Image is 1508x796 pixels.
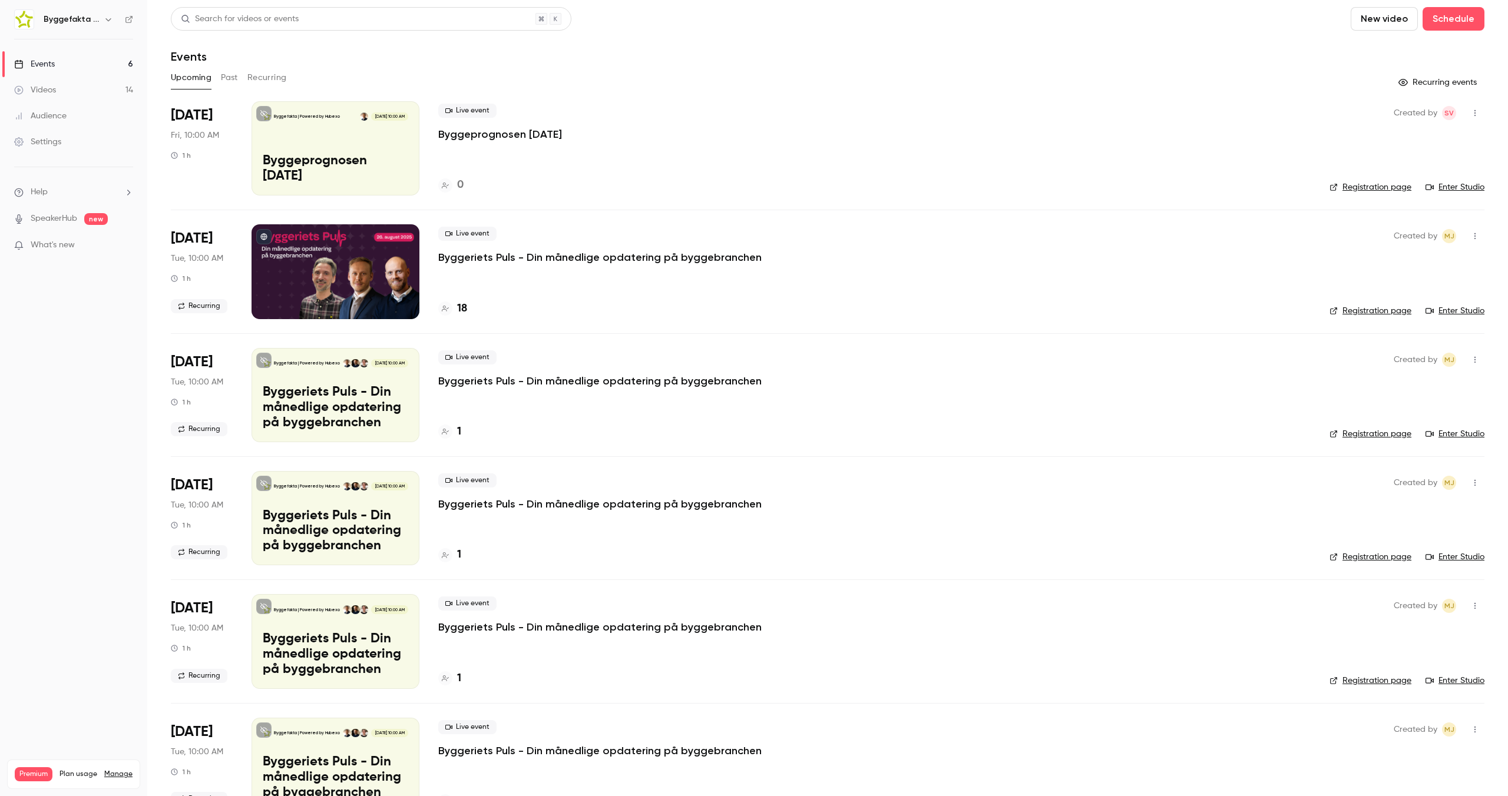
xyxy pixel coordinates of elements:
div: Videos [14,84,56,96]
span: Tue, 10:00 AM [171,376,223,388]
p: Byggeriets Puls - Din månedlige opdatering på byggebranchen [263,632,408,677]
a: Enter Studio [1426,428,1484,440]
a: Registration page [1330,551,1411,563]
button: Past [221,68,238,87]
img: tab_domain_overview_orange.svg [32,68,41,78]
h4: 1 [457,671,461,686]
div: Aug 26 Tue, 10:00 AM (Europe/Copenhagen) [171,224,233,319]
span: Mads Toft Jensen [1442,722,1456,737]
button: Recurring [247,68,287,87]
p: Byggeprognosen [DATE] [263,154,408,184]
span: MJ [1444,599,1454,613]
p: Byggefakta | Powered by Hubexo [274,360,340,366]
p: Byggeriets Puls - Din månedlige opdatering på byggebranchen [438,744,762,758]
a: Enter Studio [1426,675,1484,686]
a: Enter Studio [1426,305,1484,317]
a: Manage [104,770,133,779]
a: 1 [438,671,461,686]
a: Byggeriets Puls - Din månedlige opdatering på byggebranchenByggefakta | Powered by HubexoRasmus S... [252,348,419,442]
span: [DATE] 10:00 AM [371,729,408,737]
a: SpeakerHub [31,213,77,225]
a: Byggeprognosen [DATE] [438,127,562,141]
span: Live event [438,227,497,241]
span: Mads Toft Jensen [1442,229,1456,243]
span: [DATE] [171,476,213,495]
span: Mads Toft Jensen [1442,476,1456,490]
span: Plan usage [59,770,97,779]
h4: 18 [457,301,467,317]
span: Fri, 10:00 AM [171,130,219,141]
span: Created by [1394,229,1437,243]
span: Created by [1394,106,1437,120]
span: Premium [15,767,52,781]
a: Byggeriets Puls - Din månedlige opdatering på byggebranchenByggefakta | Powered by HubexoRasmus S... [252,594,419,688]
span: Created by [1394,599,1437,613]
img: Rasmus Schulian [360,482,368,490]
span: [DATE] 10:00 AM [371,359,408,367]
span: [DATE] 10:00 AM [371,482,408,490]
img: Lasse Lundqvist [343,729,351,737]
div: Audience [14,110,67,122]
a: Enter Studio [1426,551,1484,563]
img: Rasmus Schulian [360,605,368,613]
div: 1 h [171,274,191,283]
a: Byggeriets Puls - Din månedlige opdatering på byggebranchen [438,250,762,264]
div: Domain: [DOMAIN_NAME] [31,31,130,40]
span: Simon Vollmer [1442,106,1456,120]
span: Tue, 10:00 AM [171,746,223,758]
button: Schedule [1423,7,1484,31]
img: Lasse Lundqvist [360,112,368,121]
a: Enter Studio [1426,181,1484,193]
span: [DATE] [171,229,213,248]
span: Tue, 10:00 AM [171,499,223,511]
div: Settings [14,136,61,148]
img: logo_orange.svg [19,19,28,28]
div: Aug 22 Fri, 10:00 AM (Europe/Copenhagen) [171,101,233,195]
div: Keywords by Traffic [130,69,199,77]
span: Live event [438,104,497,118]
a: 1 [438,547,461,563]
a: Byggeriets Puls - Din månedlige opdatering på byggebranchen [438,374,762,388]
span: MJ [1444,353,1454,367]
span: Live event [438,473,497,487]
div: Nov 25 Tue, 10:00 AM (Europe/Copenhagen) [171,594,233,688]
span: MJ [1444,476,1454,490]
div: 1 h [171,767,191,777]
img: website_grey.svg [19,31,28,40]
div: 1 h [171,644,191,653]
h4: 1 [457,547,461,563]
span: Mads Toft Jensen [1442,353,1456,367]
h6: Byggefakta | Powered by Hubexo [44,14,99,25]
a: 18 [438,301,467,317]
span: Tue, 10:00 AM [171,622,223,634]
span: Live event [438,350,497,364]
a: Registration page [1330,675,1411,686]
p: Byggefakta | Powered by Hubexo [274,607,340,613]
div: Search for videos or events [181,13,299,25]
a: Byggeriets Puls - Din månedlige opdatering på byggebranchen [438,620,762,634]
span: Recurring [171,669,227,683]
img: Lasse Lundqvist [343,359,351,367]
div: Domain Overview [45,69,105,77]
button: Recurring events [1393,73,1484,92]
p: Byggeriets Puls - Din månedlige opdatering på byggebranchen [263,385,408,430]
div: 1 h [171,520,191,530]
span: What's new [31,239,75,251]
span: Recurring [171,299,227,313]
span: Live event [438,596,497,611]
a: Registration page [1330,305,1411,317]
a: Registration page [1330,428,1411,440]
img: Lasse Lundqvist [343,482,351,490]
h4: 0 [457,177,464,193]
img: Lasse Lundqvist [343,605,351,613]
button: New video [1351,7,1418,31]
a: Byggeriets Puls - Din månedlige opdatering på byggebranchen [438,497,762,511]
span: SV [1444,106,1454,120]
span: [DATE] [171,599,213,618]
img: Thomas Simonsen [351,482,359,490]
a: Byggeprognosen august 2025Byggefakta | Powered by HubexoLasse Lundqvist[DATE] 10:00 AMByggeprogno... [252,101,419,195]
div: Oct 28 Tue, 10:00 AM (Europe/Copenhagen) [171,471,233,565]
